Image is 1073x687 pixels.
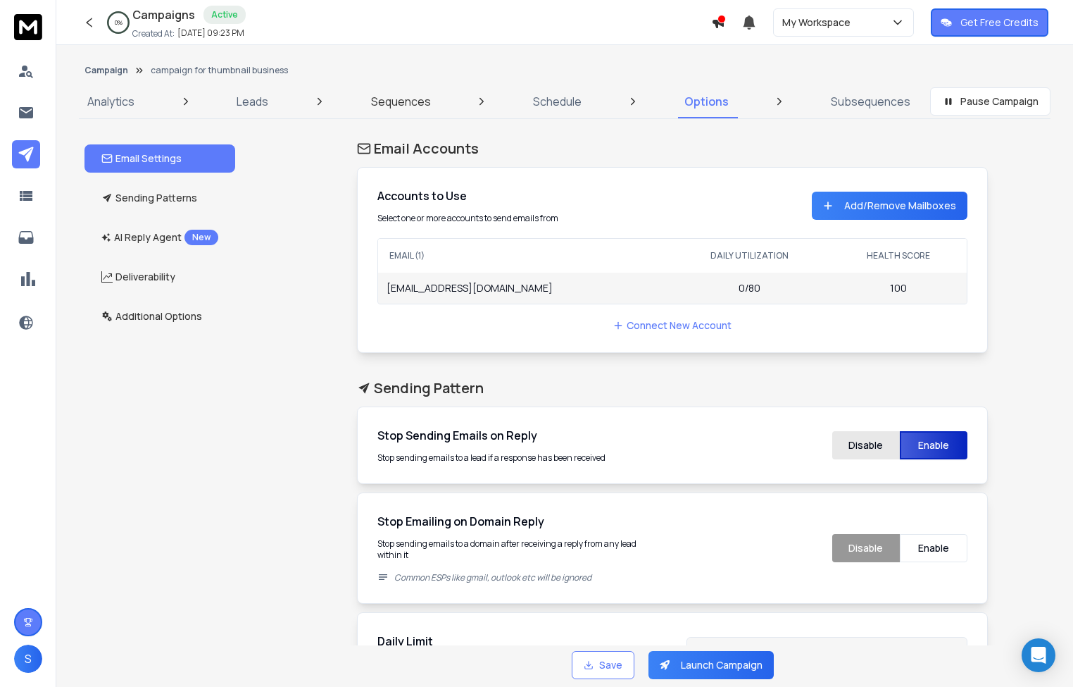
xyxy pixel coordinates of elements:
p: Get Free Credits [960,16,1039,30]
a: Subsequences [822,85,919,118]
p: Leads [237,93,268,110]
a: Sequences [363,85,439,118]
h1: Campaigns [132,6,195,23]
a: Options [676,85,737,118]
button: Get Free Credits [931,8,1048,37]
p: My Workspace [782,16,856,30]
h1: Email Accounts [357,139,988,159]
button: S [14,645,42,673]
a: Leads [228,85,277,118]
p: Subsequences [831,93,910,110]
div: Open Intercom Messenger [1022,638,1055,672]
p: campaign for thumbnail business [151,65,288,76]
button: Email Settings [84,144,235,173]
p: Sequences [371,93,431,110]
a: Analytics [79,85,143,118]
p: Email Settings [101,151,182,166]
a: Schedule [525,85,590,118]
button: Pause Campaign [930,87,1050,116]
p: Options [684,93,729,110]
p: Schedule [533,93,582,110]
p: Analytics [87,93,134,110]
p: 0 % [115,18,123,27]
button: Campaign [84,65,128,76]
div: Active [203,6,246,24]
p: Created At: [132,28,175,39]
p: [DATE] 09:23 PM [177,27,244,39]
